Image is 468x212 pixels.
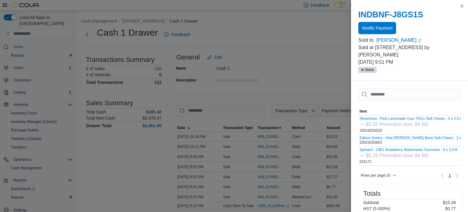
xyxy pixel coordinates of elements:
p: $0.77 [445,206,456,211]
div: 20524250603 [360,136,467,145]
a: [PERSON_NAME]External link [376,37,461,44]
button: Modify Payment [358,22,396,34]
div: — $0.25 Promotion (was $4.99) [360,152,457,159]
span: 1 [448,172,451,178]
button: Rows per page:10 [358,172,399,179]
span: Rows per page : 10 [361,173,390,178]
button: Edison Sonics - Kiwi [PERSON_NAME] Burst Soft Chews - 2 x 5:5 [360,136,467,140]
span: Modify Payment [362,25,392,31]
button: Previous page [439,172,446,179]
h6: Subtotal [363,200,379,205]
input: This is a search bar. As you type, the results lower in the page will automatically filter. [358,88,461,100]
div: Sold to [358,37,375,44]
h6: HST (5.000%) [363,206,390,211]
p: $15.28 [443,200,456,205]
span: Item [360,109,367,114]
div: 024171 [360,148,457,164]
button: Spinach - CBG Strawberry Watermelon Gummies - 5 x 2:0:8 [360,148,457,152]
ul: Pagination for table: MemoryTable from EuiInMemoryTable [446,171,453,180]
span: In Store [358,67,377,73]
button: Shred'ems - Pink Lemonade Yuzu THCv Soft Chews - 4 x 2.5:0:5 [360,117,465,121]
div: — $0.25 Promotion (was $4.99) [360,121,465,128]
div: 20518250526 [360,117,465,133]
button: Close this dialog [458,2,466,10]
svg: External link [418,39,421,42]
button: Next page [453,172,461,179]
h2: INDBNF-J8GS1S [358,10,461,20]
button: Page 1 of 1 [446,171,453,180]
p: Sold at [STREET_ADDRESS] by [PERSON_NAME] [358,44,461,59]
span: In Store [361,67,374,73]
p: [DATE] 9:51 PM [358,59,461,66]
h3: Totals [363,190,381,197]
nav: Pagination for table: MemoryTable from EuiInMemoryTable [439,171,461,180]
